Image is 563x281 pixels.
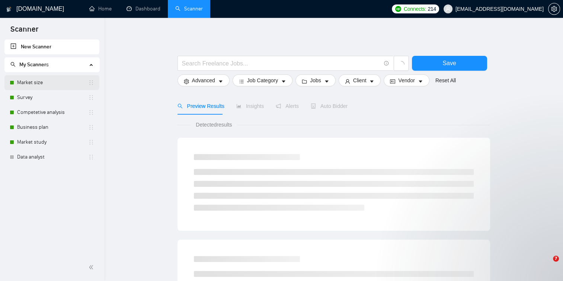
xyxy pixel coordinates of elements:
[369,79,374,84] span: caret-down
[88,95,94,100] span: holder
[435,76,456,84] a: Reset All
[302,79,307,84] span: folder
[295,74,336,86] button: folderJobscaret-down
[404,5,426,13] span: Connects:
[4,75,99,90] li: Market size
[247,76,278,84] span: Job Category
[177,74,230,86] button: settingAdvancedcaret-down
[310,76,321,84] span: Jobs
[218,79,223,84] span: caret-down
[88,109,94,115] span: holder
[428,5,436,13] span: 214
[311,103,348,109] span: Auto Bidder
[177,103,224,109] span: Preview Results
[384,61,389,66] span: info-circle
[4,120,99,135] li: Business plan
[89,264,96,271] span: double-left
[311,103,316,109] span: robot
[4,150,99,165] li: Data analyst
[239,79,244,84] span: bars
[412,56,487,71] button: Save
[17,75,88,90] a: Market size
[17,120,88,135] a: Business plan
[276,103,299,109] span: Alerts
[4,105,99,120] li: Competetive analysis
[17,105,88,120] a: Competetive analysis
[10,61,49,68] span: My Scanners
[4,24,44,39] span: Scanner
[19,61,49,68] span: My Scanners
[236,103,241,109] span: area-chart
[10,39,93,54] a: New Scanner
[418,79,423,84] span: caret-down
[398,61,404,68] span: loading
[177,103,183,109] span: search
[276,103,281,109] span: notification
[6,3,12,15] img: logo
[353,76,367,84] span: Client
[88,80,94,86] span: holder
[182,59,381,68] input: Search Freelance Jobs...
[553,256,559,262] span: 7
[339,74,381,86] button: userClientcaret-down
[89,6,112,12] a: homeHome
[4,135,99,150] li: Market study
[281,79,286,84] span: caret-down
[548,3,560,15] button: setting
[324,79,329,84] span: caret-down
[88,139,94,145] span: holder
[398,76,415,84] span: Vendor
[10,62,16,67] span: search
[184,79,189,84] span: setting
[233,74,292,86] button: barsJob Categorycaret-down
[4,39,99,54] li: New Scanner
[442,58,456,68] span: Save
[175,6,203,12] a: searchScanner
[445,6,451,12] span: user
[191,121,237,129] span: Detected results
[390,79,395,84] span: idcard
[88,124,94,130] span: holder
[192,76,215,84] span: Advanced
[345,79,350,84] span: user
[4,90,99,105] li: Survey
[395,6,401,12] img: upwork-logo.png
[236,103,264,109] span: Insights
[548,6,560,12] a: setting
[384,74,429,86] button: idcardVendorcaret-down
[17,150,88,165] a: Data analyst
[127,6,160,12] a: dashboardDashboard
[17,90,88,105] a: Survey
[88,154,94,160] span: holder
[17,135,88,150] a: Market study
[538,256,556,274] iframe: Intercom live chat
[548,6,560,12] span: setting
